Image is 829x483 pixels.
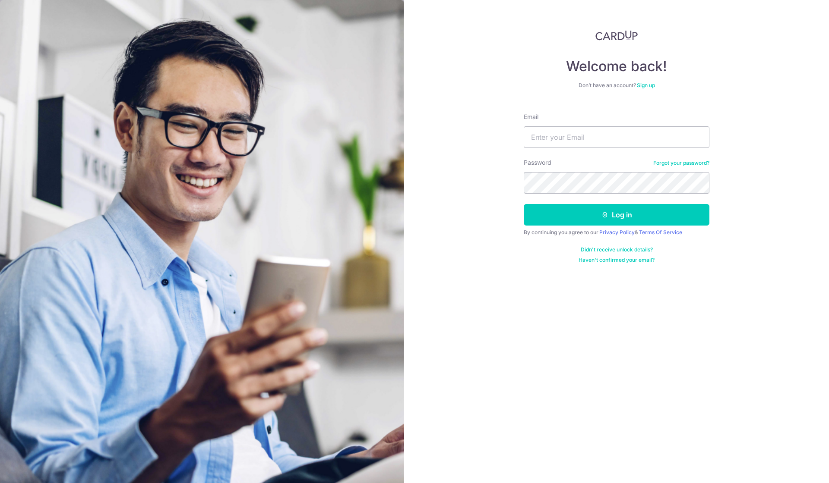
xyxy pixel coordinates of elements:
h4: Welcome back! [524,58,709,75]
a: Sign up [637,82,655,88]
a: Terms Of Service [639,229,682,235]
a: Privacy Policy [599,229,635,235]
input: Enter your Email [524,126,709,148]
a: Haven't confirmed your email? [579,257,655,263]
label: Password [524,158,551,167]
div: By continuing you agree to our & [524,229,709,236]
img: CardUp Logo [595,30,638,41]
div: Don’t have an account? [524,82,709,89]
button: Log in [524,204,709,226]
a: Forgot your password? [653,160,709,166]
label: Email [524,113,538,121]
a: Didn't receive unlock details? [581,246,653,253]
